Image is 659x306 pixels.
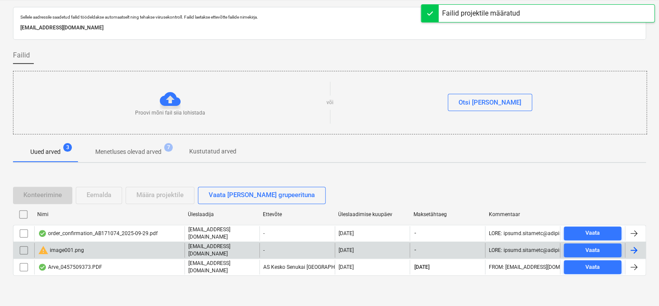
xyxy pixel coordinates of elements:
[259,243,334,258] div: -
[413,264,430,271] span: [DATE]
[413,229,417,237] span: -
[189,147,236,156] p: Kustutatud arved
[442,8,520,19] div: Failid projektile määratud
[413,211,482,217] div: Maksetähtaeg
[339,247,354,253] div: [DATE]
[95,147,162,156] p: Menetluses olevad arved
[585,262,600,272] div: Vaata
[338,211,407,217] div: Üleslaadimise kuupäev
[488,211,557,217] div: Kommentaar
[30,147,61,156] p: Uued arved
[339,264,354,270] div: [DATE]
[38,245,84,255] div: image001.png
[564,226,621,240] button: Vaata
[187,211,256,217] div: Üleslaadija
[585,228,600,238] div: Vaata
[13,50,30,61] span: Failid
[459,97,521,108] div: Otsi [PERSON_NAME]
[198,187,326,204] button: Vaata [PERSON_NAME] grupeerituna
[135,109,205,117] p: Proovi mõni fail siia lohistada
[259,226,334,241] div: -
[38,245,48,255] span: warning
[38,264,102,271] div: Arve_0457509373.PDF
[564,260,621,274] button: Vaata
[13,71,647,134] div: Proovi mõni fail siia lohistadavõiOtsi [PERSON_NAME]
[188,243,256,258] p: [EMAIL_ADDRESS][DOMAIN_NAME]
[188,260,256,274] p: [EMAIL_ADDRESS][DOMAIN_NAME]
[564,243,621,257] button: Vaata
[209,189,315,201] div: Vaata [PERSON_NAME] grupeerituna
[38,230,47,237] div: Andmed failist loetud
[38,230,158,237] div: order_confirmation_AB171074_2025-09-29.pdf
[585,245,600,255] div: Vaata
[413,246,417,254] span: -
[448,94,532,111] button: Otsi [PERSON_NAME]
[164,143,173,152] span: 7
[38,264,47,271] div: Andmed failist loetud
[259,260,334,274] div: AS Kesko Senukai [GEOGRAPHIC_DATA]
[20,14,639,20] p: Sellele aadressile saadetud failid töödeldakse automaatselt ning tehakse viirusekontroll. Failid ...
[37,211,181,217] div: Nimi
[326,99,333,106] p: või
[20,23,639,32] p: [EMAIL_ADDRESS][DOMAIN_NAME]
[63,143,72,152] span: 3
[188,226,256,241] p: [EMAIL_ADDRESS][DOMAIN_NAME]
[263,211,331,217] div: Ettevõte
[339,230,354,236] div: [DATE]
